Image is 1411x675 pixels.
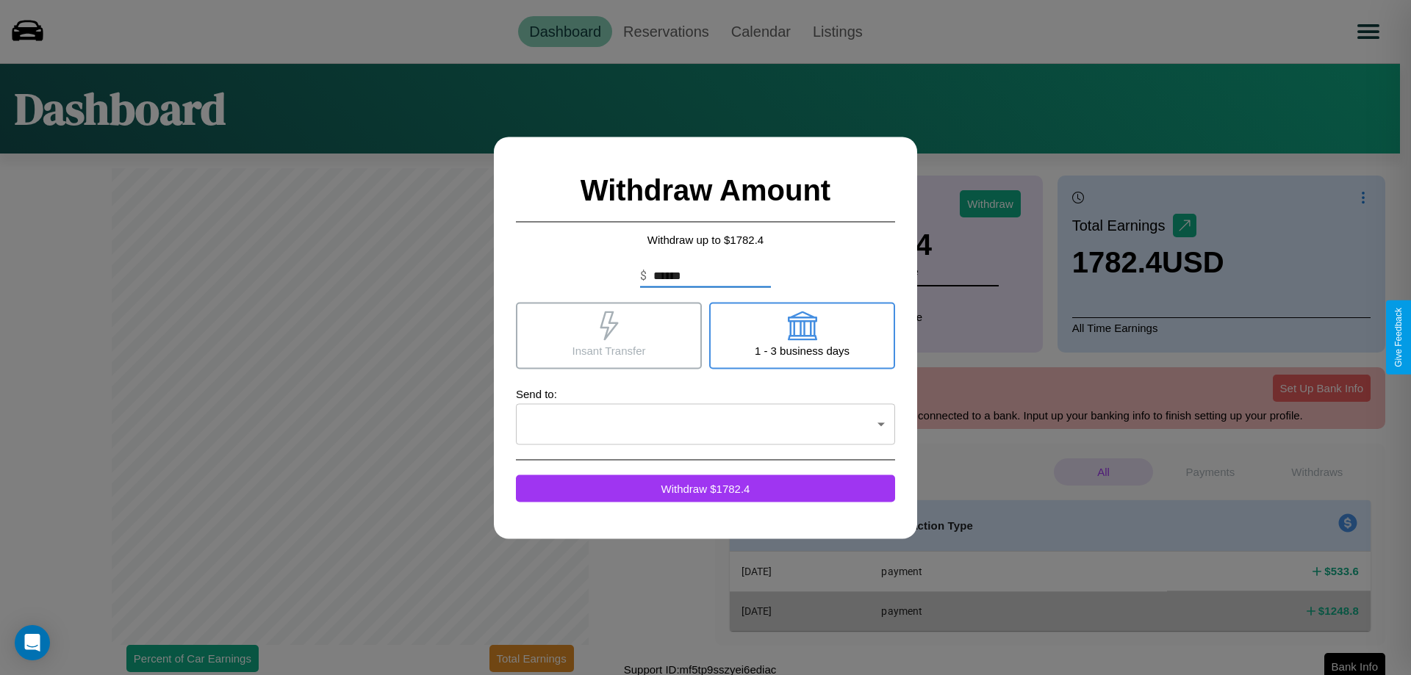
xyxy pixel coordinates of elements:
p: 1 - 3 business days [755,340,850,360]
p: $ [640,267,647,284]
p: Insant Transfer [572,340,645,360]
button: Withdraw $1782.4 [516,474,895,502]
p: Withdraw up to $ 1782.4 [516,229,895,249]
div: Open Intercom Messenger [15,625,50,660]
p: Send to: [516,383,895,403]
h2: Withdraw Amount [516,159,895,222]
div: Give Feedback [1393,308,1404,367]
